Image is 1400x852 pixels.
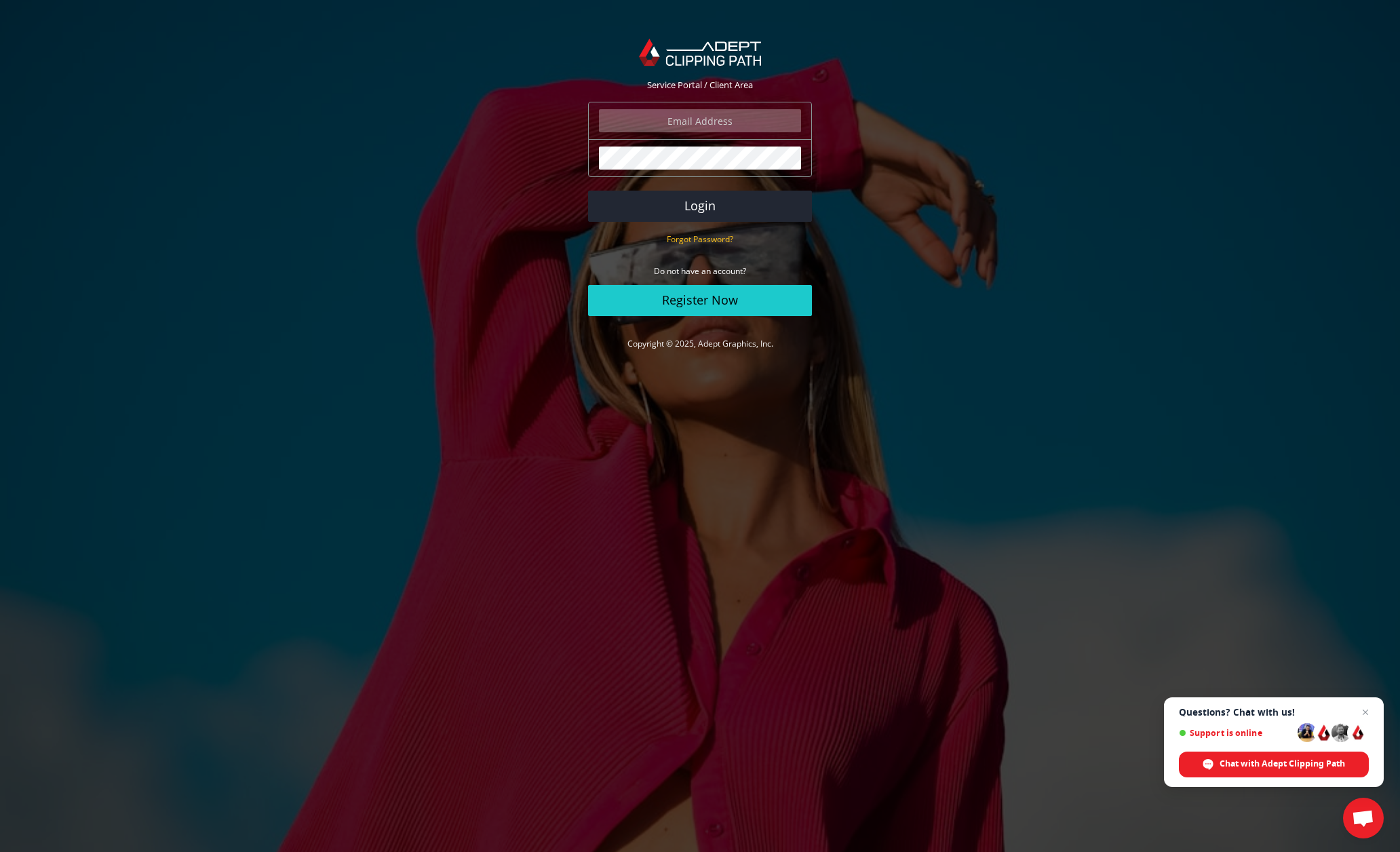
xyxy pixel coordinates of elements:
span: Chat with Adept Clipping Path [1220,758,1345,770]
a: Forgot Password? [667,233,733,245]
span: Support is online [1179,728,1293,738]
span: Close chat [1357,704,1374,720]
span: Questions? Chat with us! [1179,707,1369,718]
small: Forgot Password? [667,233,733,245]
span: Service Portal / Client Area [647,79,753,91]
a: Copyright © 2025, Adept Graphics, Inc. [627,338,773,349]
input: Email Address [599,109,801,132]
div: Open chat [1343,798,1384,838]
div: Chat with Adept Clipping Path [1179,752,1369,777]
img: Adept Graphics [639,39,760,66]
a: Register Now [588,285,812,316]
small: Do not have an account? [654,265,746,277]
button: Login [588,191,812,222]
